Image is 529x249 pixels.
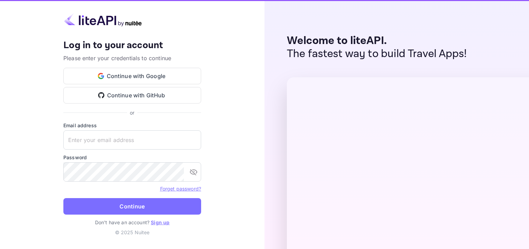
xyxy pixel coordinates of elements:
[130,109,134,116] p: or
[63,229,201,236] p: © 2025 Nuitee
[63,219,201,226] p: Don't have an account?
[151,219,169,225] a: Sign up
[63,13,143,26] img: liteapi
[63,68,201,84] button: Continue with Google
[160,185,201,192] a: Forget password?
[63,122,201,129] label: Email address
[63,87,201,104] button: Continue with GitHub
[287,47,467,61] p: The fastest way to build Travel Apps!
[63,54,201,62] p: Please enter your credentials to continue
[63,130,201,150] input: Enter your email address
[160,186,201,192] a: Forget password?
[63,40,201,52] h4: Log in to your account
[187,165,200,179] button: toggle password visibility
[63,154,201,161] label: Password
[287,34,467,47] p: Welcome to liteAPI.
[63,198,201,215] button: Continue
